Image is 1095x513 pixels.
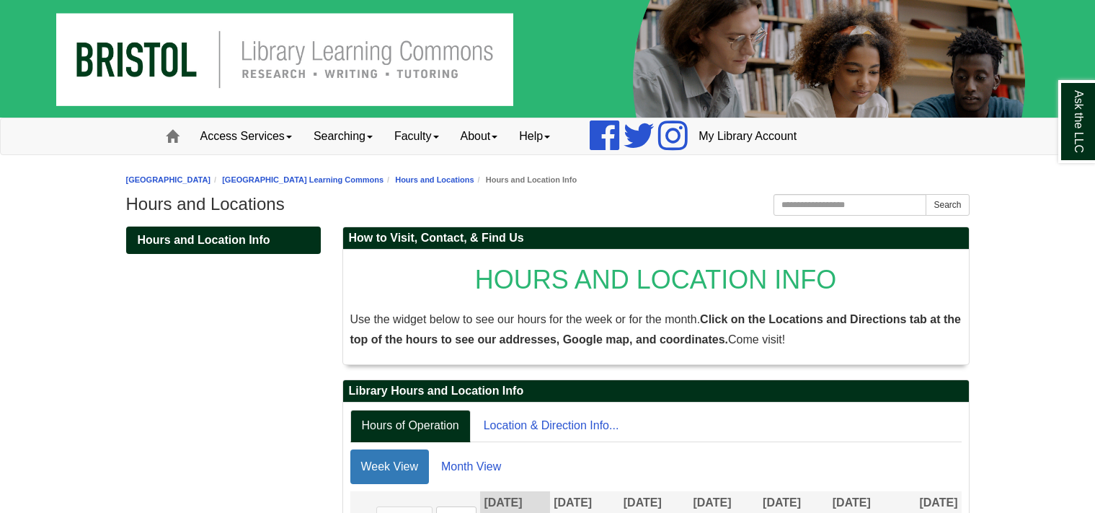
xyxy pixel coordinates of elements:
span: [DATE] [693,496,731,509]
button: Search [926,194,969,216]
a: Week View [350,450,429,484]
span: [DATE] [833,496,871,509]
h1: Hours and Locations [126,194,970,214]
h2: Library Hours and Location Info [343,380,969,403]
a: Help [508,118,561,154]
span: [DATE] [484,496,522,509]
a: Hours of Operation [350,410,471,442]
span: HOURS AND LOCATION INFO [475,265,836,294]
div: Guide Pages [126,227,321,254]
li: Hours and Location Info [474,173,577,187]
a: Faculty [384,118,450,154]
span: Use the widget below to see our hours for the week or for the month. Come visit! [350,313,961,346]
a: [GEOGRAPHIC_DATA] [126,175,211,184]
a: Location & Direction Info... [472,410,631,442]
a: Month View [430,450,512,484]
a: About [450,118,509,154]
a: Access Services [190,118,303,154]
a: Hours and Location Info [126,227,321,254]
span: Hours and Location Info [138,234,270,246]
span: [DATE] [554,496,592,509]
strong: Click on the Locations and Directions tab at the top of the hours to see our addresses, Google ma... [350,313,961,346]
a: My Library Account [688,118,807,154]
a: [GEOGRAPHIC_DATA] Learning Commons [222,175,384,184]
span: [DATE] [624,496,662,509]
span: [DATE] [919,496,957,509]
h2: How to Visit, Contact, & Find Us [343,227,969,250]
a: Searching [303,118,384,154]
span: [DATE] [763,496,801,509]
nav: breadcrumb [126,173,970,187]
a: Hours and Locations [395,175,474,184]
